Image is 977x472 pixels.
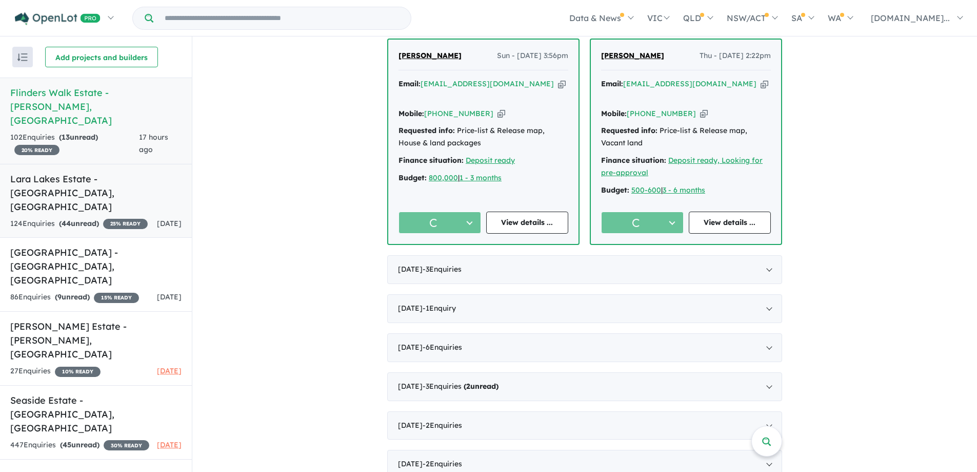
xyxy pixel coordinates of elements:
span: 15 % READY [94,293,139,303]
strong: Finance situation: [601,156,666,165]
span: 9 [57,292,62,301]
a: 1 - 3 months [460,173,502,182]
a: [PHONE_NUMBER] [424,109,493,118]
div: 124 Enquir ies [10,218,148,230]
div: 447 Enquir ies [10,439,149,451]
span: 13 [62,133,70,142]
strong: ( unread) [60,440,99,449]
span: [DATE] [157,219,182,228]
h5: Flinders Walk Estate - [PERSON_NAME] , [GEOGRAPHIC_DATA] [10,86,182,127]
span: [DOMAIN_NAME]... [871,13,950,23]
strong: ( unread) [59,133,98,142]
a: 500-600 [631,185,661,195]
span: - 2 Enquir ies [423,459,462,468]
span: 45 [63,440,71,449]
strong: Mobile: [601,109,627,118]
div: [DATE] [387,372,782,401]
a: [EMAIL_ADDRESS][DOMAIN_NAME] [421,79,554,88]
strong: ( unread) [464,382,499,391]
div: 102 Enquir ies [10,131,139,156]
strong: Email: [398,79,421,88]
a: View details ... [486,212,569,234]
div: [DATE] [387,411,782,440]
a: 800,000 [429,173,458,182]
strong: Budget: [398,173,427,182]
span: [DATE] [157,440,182,449]
div: [DATE] [387,255,782,284]
h5: [PERSON_NAME] Estate - [PERSON_NAME] , [GEOGRAPHIC_DATA] [10,319,182,361]
a: [EMAIL_ADDRESS][DOMAIN_NAME] [623,79,756,88]
span: - 3 Enquir ies [423,382,499,391]
span: 20 % READY [14,145,59,155]
span: [DATE] [157,366,182,375]
span: Thu - [DATE] 2:22pm [700,50,771,62]
span: - 2 Enquir ies [423,421,462,430]
button: Copy [761,79,768,89]
span: 17 hours ago [139,133,168,154]
a: 3 - 6 months [663,185,705,195]
a: Deposit ready, Looking for pre-approval [601,156,763,177]
span: 25 % READY [103,219,148,229]
span: - 3 Enquir ies [423,265,462,274]
a: [PERSON_NAME] [601,50,664,62]
span: Sun - [DATE] 3:56pm [497,50,568,62]
div: Price-list & Release map, House & land packages [398,125,568,149]
button: Add projects and builders [45,47,158,67]
div: | [601,184,771,197]
span: - 6 Enquir ies [423,343,462,352]
a: Deposit ready [466,156,515,165]
div: | [398,172,568,184]
strong: Finance situation: [398,156,464,165]
div: [DATE] [387,333,782,362]
h5: Seaside Estate - [GEOGRAPHIC_DATA] , [GEOGRAPHIC_DATA] [10,393,182,435]
h5: [GEOGRAPHIC_DATA] - [GEOGRAPHIC_DATA] , [GEOGRAPHIC_DATA] [10,246,182,287]
span: - 1 Enquir y [423,304,456,313]
span: 10 % READY [55,367,101,377]
div: [DATE] [387,294,782,323]
strong: Requested info: [601,126,657,135]
strong: Email: [601,79,623,88]
strong: Requested info: [398,126,455,135]
a: View details ... [689,212,771,234]
div: 86 Enquir ies [10,291,139,304]
span: 44 [62,219,71,228]
button: Copy [558,79,566,89]
a: [PHONE_NUMBER] [627,109,696,118]
div: Price-list & Release map, Vacant land [601,125,771,149]
a: [PERSON_NAME] [398,50,462,62]
img: Openlot PRO Logo White [15,12,101,25]
span: 30 % READY [104,440,149,450]
img: sort.svg [17,53,28,61]
div: 27 Enquir ies [10,365,101,377]
span: [PERSON_NAME] [398,51,462,60]
strong: ( unread) [59,219,99,228]
strong: Mobile: [398,109,424,118]
span: [PERSON_NAME] [601,51,664,60]
h5: Lara Lakes Estate - [GEOGRAPHIC_DATA] , [GEOGRAPHIC_DATA] [10,172,182,214]
button: Copy [700,108,708,119]
strong: Budget: [601,185,629,195]
strong: ( unread) [55,292,90,301]
button: Copy [497,108,505,119]
span: 2 [466,382,470,391]
input: Try estate name, suburb, builder or developer [155,7,409,29]
span: [DATE] [157,292,182,301]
